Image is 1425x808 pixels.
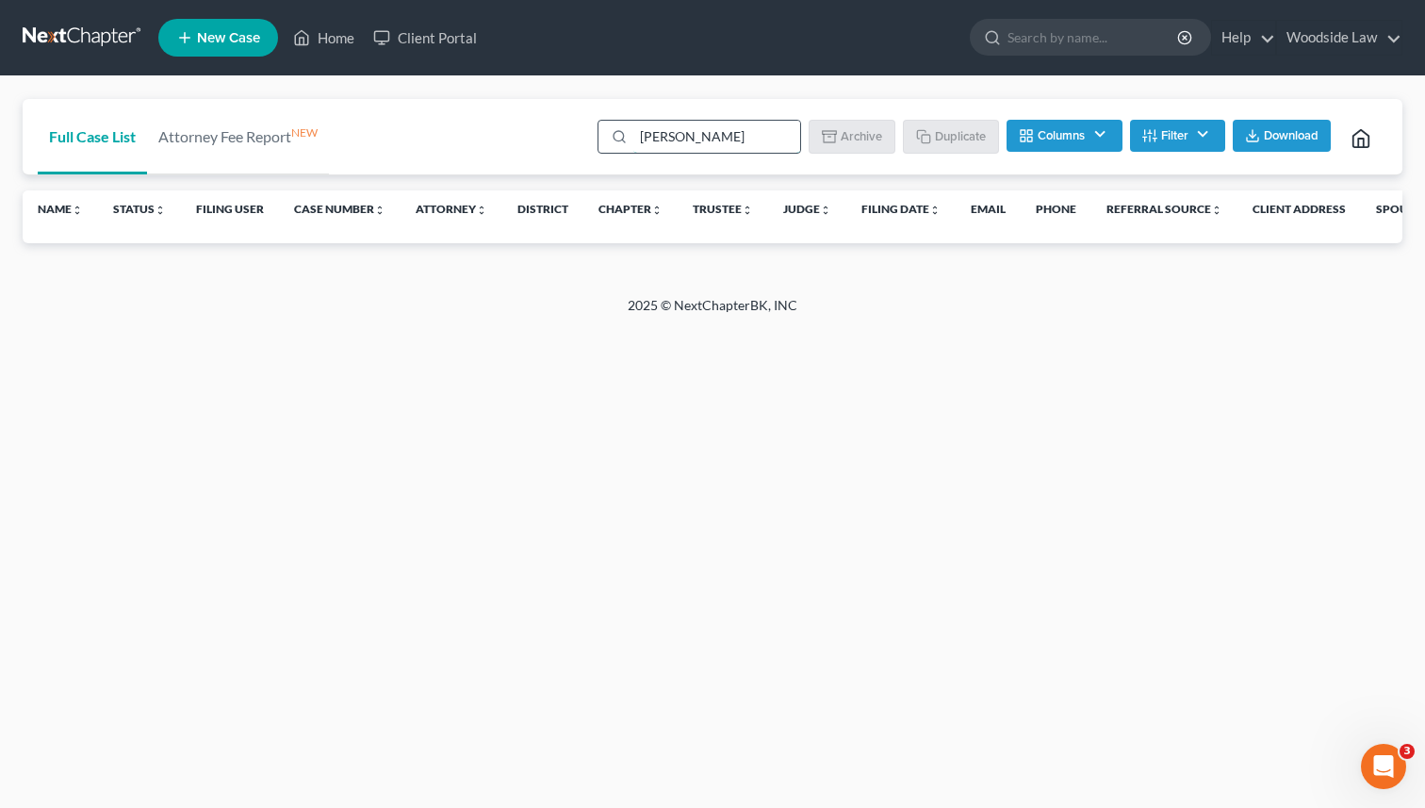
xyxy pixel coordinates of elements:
i: unfold_more [820,205,831,216]
th: Client Address [1237,190,1361,228]
span: 3 [1400,744,1415,759]
a: Nameunfold_more [38,202,83,216]
sup: NEW [291,125,318,140]
a: Chapterunfold_more [598,202,663,216]
input: Search by name... [1007,20,1180,55]
a: Woodside Law [1277,21,1401,55]
button: Columns [1007,120,1122,152]
a: Help [1212,21,1275,55]
input: Search by name... [633,121,800,153]
button: Download [1233,120,1331,152]
a: Filing Dateunfold_more [861,202,941,216]
a: Judgeunfold_more [783,202,831,216]
th: District [502,190,583,228]
a: Full Case List [38,99,147,174]
span: Download [1264,128,1319,143]
a: Client Portal [364,21,486,55]
a: Attorneyunfold_more [416,202,487,216]
i: unfold_more [155,205,166,216]
i: unfold_more [72,205,83,216]
div: 2025 © NextChapterBK, INC [175,296,1250,330]
th: Email [956,190,1021,228]
i: unfold_more [476,205,487,216]
a: Trusteeunfold_more [693,202,753,216]
iframe: Intercom live chat [1361,744,1406,789]
a: Statusunfold_more [113,202,166,216]
a: Case Numberunfold_more [294,202,385,216]
i: unfold_more [651,205,663,216]
a: Home [284,21,364,55]
span: New Case [197,31,260,45]
i: unfold_more [929,205,941,216]
th: Filing User [181,190,279,228]
i: unfold_more [374,205,385,216]
i: unfold_more [742,205,753,216]
a: Attorney Fee ReportNEW [147,99,329,174]
th: Phone [1021,190,1091,228]
i: unfold_more [1211,205,1222,216]
button: Filter [1130,120,1225,152]
a: Referral Sourceunfold_more [1106,202,1222,216]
